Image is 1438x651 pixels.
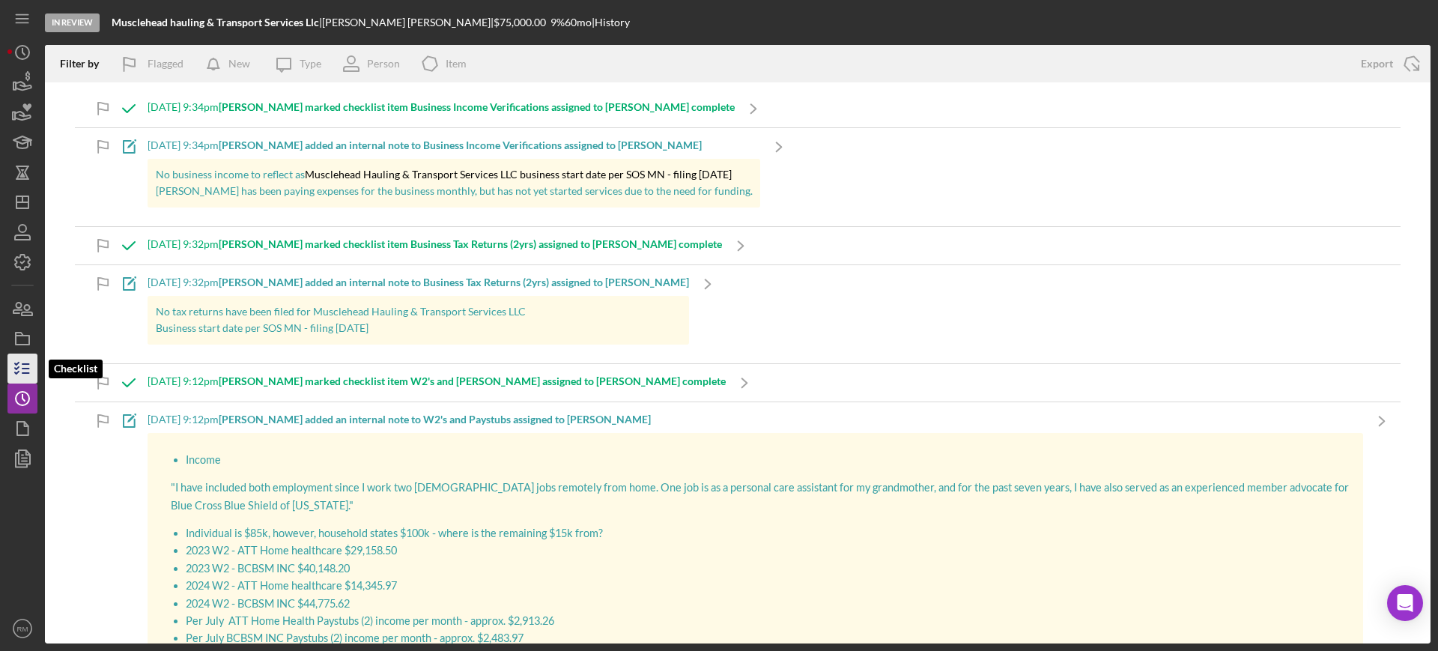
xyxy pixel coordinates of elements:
div: Filter by [60,58,110,70]
b: [PERSON_NAME] marked checklist item Business Income Verifications assigned to [PERSON_NAME] complete [219,100,735,113]
a: [DATE] 9:34pm[PERSON_NAME] added an internal note to Business Income Verifications assigned to [P... [110,128,798,226]
a: [DATE] 9:32pm[PERSON_NAME] marked checklist item Business Tax Returns (2yrs) assigned to [PERSON_... [110,227,759,264]
span: Per July ATT Home Health Paystubs (2) income per month - approx. $2,913.26 [186,614,554,627]
a: [DATE] 9:34pm[PERSON_NAME] marked checklist item Business Income Verifications assigned to [PERSO... [110,90,772,127]
div: [DATE] 9:32pm [148,276,689,288]
p: No business income to reflect as [156,166,753,183]
div: Export [1361,49,1393,79]
b: [PERSON_NAME] marked checklist item Business Tax Returns (2yrs) assigned to [PERSON_NAME] complete [219,237,722,250]
div: $75,000.00 [494,16,550,28]
div: Flagged [148,49,183,79]
span: "I have included both employment since I work two [DEMOGRAPHIC_DATA] jobs remotely from home. One... [171,481,1349,511]
span: 2024 W2 - BCBSM INC $44,775.62 [186,597,350,610]
button: Export [1346,49,1431,79]
div: Open Intercom Messenger [1387,585,1423,621]
div: [DATE] 9:12pm [148,375,726,387]
b: [PERSON_NAME] added an internal note to Business Income Verifications assigned to [PERSON_NAME] [219,139,702,151]
div: [DATE] 9:34pm [148,101,735,113]
div: [DATE] 9:12pm [148,414,1363,426]
p: [PERSON_NAME] has been paying expenses for the business monthly, but has not yet started services... [156,183,753,199]
div: [DATE] 9:32pm [148,238,722,250]
span: Income [186,453,221,466]
div: [PERSON_NAME] [PERSON_NAME] | [322,16,494,28]
text: RM [17,625,28,633]
span: 2024 W2 - ATT Home healthcare $14,345.97 [186,579,397,592]
div: New [228,49,250,79]
button: New [198,49,265,79]
b: [PERSON_NAME] marked checklist item W2's and [PERSON_NAME] assigned to [PERSON_NAME] complete [219,375,726,387]
div: 9 % [550,16,565,28]
div: Person [367,58,400,70]
button: Flagged [110,49,198,79]
a: [DATE] 9:12pm[PERSON_NAME] marked checklist item W2's and [PERSON_NAME] assigned to [PERSON_NAME]... [110,364,763,402]
div: 60 mo [565,16,592,28]
div: In Review [45,13,100,32]
p: No tax returns have been filed for Musclehead Hauling & Transport Services LLC [156,303,682,320]
p: Business start date per SOS MN - filing [DATE] [156,320,682,336]
div: Type [300,58,321,70]
b: Musclehead hauling & Transport Services Llc [112,16,319,28]
span: Individual is $85k, however, household states $100k - where is the remaining $15k from? [186,527,603,539]
b: [PERSON_NAME] added an internal note to W2's and Paystubs assigned to [PERSON_NAME] [219,413,651,426]
mark: Musclehead Hauling & Transport Services LLC business start date per SOS MN - filing [DATE] [305,168,732,181]
b: [PERSON_NAME] added an internal note to Business Tax Returns (2yrs) assigned to [PERSON_NAME] [219,276,689,288]
div: Item [446,58,467,70]
button: RM [7,614,37,644]
div: | [112,16,322,28]
span: 2023 W2 - ATT Home healthcare $29,158.50 [186,544,397,557]
div: | History [592,16,630,28]
a: [DATE] 9:32pm[PERSON_NAME] added an internal note to Business Tax Returns (2yrs) assigned to [PER... [110,265,726,363]
div: [DATE] 9:34pm [148,139,760,151]
span: Per July BCBSM INC Paystubs (2) income per month - approx. $2,483.97 [186,632,524,644]
span: 2023 W2 - BCBSM INC $40,148.20 [186,562,350,575]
